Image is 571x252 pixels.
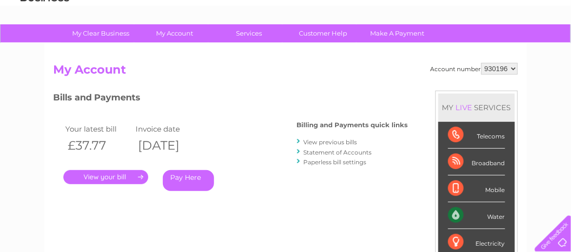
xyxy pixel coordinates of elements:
th: [DATE] [133,136,203,155]
a: Log out [539,41,562,49]
a: . [63,170,148,184]
img: logo.png [20,25,70,55]
a: Contact [506,41,530,49]
h2: My Account [54,63,518,81]
a: Make A Payment [357,24,437,42]
div: Broadband [448,149,505,175]
div: Mobile [448,175,505,202]
td: Invoice date [133,122,203,136]
a: 0333 014 3131 [387,5,454,17]
div: Account number [431,63,518,75]
a: Statement of Accounts [304,149,372,156]
div: Water [448,202,505,229]
a: Telecoms [451,41,480,49]
a: Customer Help [283,24,363,42]
a: Services [209,24,289,42]
div: MY SERVICES [438,94,515,121]
a: My Clear Business [60,24,141,42]
a: My Account [135,24,215,42]
a: Pay Here [163,170,214,191]
a: Energy [424,41,445,49]
div: LIVE [454,103,474,112]
div: Telecoms [448,122,505,149]
a: Water [399,41,418,49]
a: View previous bills [304,138,357,146]
a: Paperless bill settings [304,158,367,166]
th: £37.77 [63,136,134,155]
div: Clear Business is a trading name of Verastar Limited (registered in [GEOGRAPHIC_DATA] No. 3667643... [56,5,516,47]
h3: Bills and Payments [54,91,408,108]
td: Your latest bill [63,122,134,136]
h4: Billing and Payments quick links [297,121,408,129]
a: Blog [486,41,500,49]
